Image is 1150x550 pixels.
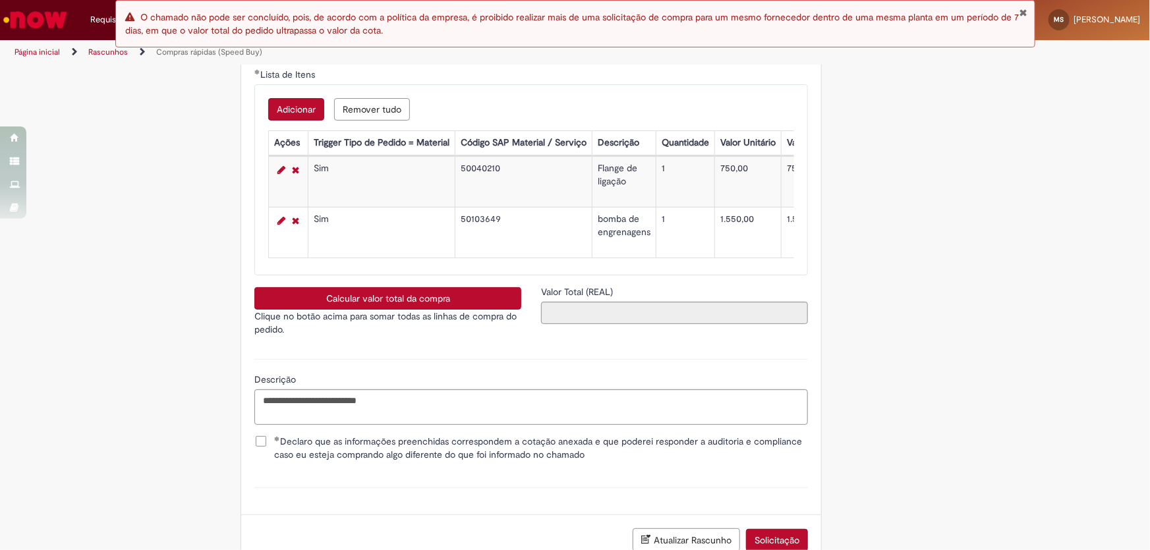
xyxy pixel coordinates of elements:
td: 1 [656,207,715,258]
th: Descrição [592,131,656,155]
span: Lista de Itens [260,69,318,80]
input: Valor Total (REAL) [541,302,808,324]
ul: Trilhas de página [10,40,757,65]
th: Quantidade [656,131,715,155]
textarea: Descrição [254,389,808,425]
a: Editar Linha 2 [274,213,289,229]
td: 50103649 [455,207,592,258]
th: Valor Total Moeda [782,131,866,155]
th: Código SAP Material / Serviço [455,131,592,155]
td: 50040210 [455,157,592,207]
td: Flange de ligação [592,157,656,207]
a: Compras rápidas (Speed Buy) [156,47,262,57]
span: Declaro que as informações preenchidas correspondem a cotação anexada e que poderei responder a a... [274,435,808,461]
th: Trigger Tipo de Pedido = Material [308,131,455,155]
td: Sim [308,157,455,207]
span: Obrigatório Preenchido [274,436,280,441]
button: Adicionar uma linha para Lista de Itens [268,98,324,121]
td: 750,00 [715,157,782,207]
a: Página inicial [14,47,60,57]
td: 1.550,00 [782,207,866,258]
button: Fechar Notificação [1020,7,1028,18]
span: MS [1054,15,1064,24]
td: 1 [656,157,715,207]
td: 750,00 [782,157,866,207]
img: ServiceNow [1,7,69,33]
td: 1.550,00 [715,207,782,258]
th: Ações [269,131,308,155]
span: Obrigatório Preenchido [254,69,260,74]
td: bomba de engrenagens [592,207,656,258]
th: Valor Unitário [715,131,782,155]
button: Calcular valor total da compra [254,287,521,310]
a: Editar Linha 1 [274,162,289,178]
span: Somente leitura - Valor Total (REAL) [541,286,616,298]
span: Requisições [90,13,136,26]
a: Rascunhos [88,47,128,57]
span: O chamado não pode ser concluído, pois, de acordo com a política da empresa, é proibido realizar ... [126,11,1020,36]
span: Descrição [254,373,299,385]
a: Remover linha 2 [289,213,302,229]
a: Remover linha 1 [289,162,302,178]
span: [PERSON_NAME] [1074,14,1140,25]
td: Sim [308,207,455,258]
button: Remover todas as linhas de Lista de Itens [334,98,410,121]
p: Clique no botão acima para somar todas as linhas de compra do pedido. [254,310,521,336]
